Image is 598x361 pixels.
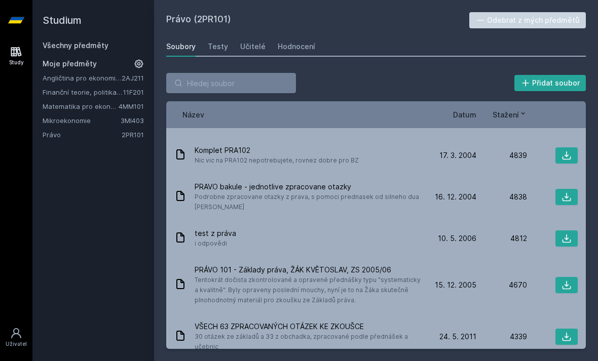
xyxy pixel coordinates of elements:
[43,59,97,69] span: Moje předměty
[195,182,422,192] span: PRAVO bakule - jednotlive zpracovane otazky
[43,73,122,83] a: Angličtina pro ekonomická studia 1 (B2/C1)
[493,109,527,120] button: Stažení
[119,102,144,110] a: 4MM101
[476,280,527,290] div: 4670
[166,12,469,28] h2: Právo (2PR101)
[476,233,527,244] div: 4812
[240,42,266,52] div: Učitelé
[9,59,24,66] div: Study
[43,130,122,140] a: Právo
[122,74,144,82] a: 2AJ211
[195,265,422,275] span: PRÁVO 101 - Základy práva, ŽÁK KVĚTOSLAV, ZS 2005/06
[195,155,359,166] span: Nic vic na PRA102 nepotrebujete, rovnez dobre pro BZ
[43,41,108,50] a: Všechny předměty
[182,109,204,120] button: Název
[240,36,266,57] a: Učitelé
[195,322,422,332] span: VŠECH 63 ZPRACOVANÝCH OTÁZEK KE ZKOUŠCE
[123,88,144,96] a: 11F201
[493,109,519,120] span: Stažení
[476,332,527,342] div: 4339
[195,228,236,238] span: test z práva
[121,116,144,125] a: 3MI403
[6,340,27,348] div: Uživatel
[435,280,476,290] span: 15. 12. 2005
[195,275,422,305] span: Tentokrát dočista zkontrolované a opravené přednášky typu "systematicky a kvalitně". Byly opraven...
[195,238,236,249] span: i odpovědi
[476,192,527,202] div: 4838
[166,36,196,57] a: Soubory
[439,332,476,342] span: 24. 5. 2011
[278,36,315,57] a: Hodnocení
[208,36,228,57] a: Testy
[439,150,476,161] span: 17. 3. 2004
[166,73,296,93] input: Hledej soubor
[514,75,586,91] button: Přidat soubor
[43,87,123,97] a: Finanční teorie, politika a instituce
[195,192,422,212] span: Podrobne zpracovane otazky z prava, s pomoci prednasek od silneho dua [PERSON_NAME]
[2,322,30,353] a: Uživatel
[2,41,30,71] a: Study
[43,101,119,111] a: Matematika pro ekonomy
[476,150,527,161] div: 4839
[195,145,359,155] span: Komplet PRA102
[43,115,121,126] a: Mikroekonomie
[195,332,422,352] span: 30 otázek ze základů a 33 z obchadka, zpracované podle přednášek a učebnic
[278,42,315,52] div: Hodnocení
[122,131,144,139] a: 2PR101
[166,42,196,52] div: Soubory
[469,12,586,28] button: Odebrat z mých předmětů
[208,42,228,52] div: Testy
[453,109,476,120] button: Datum
[435,192,476,202] span: 16. 12. 2004
[438,233,476,244] span: 10. 5. 2006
